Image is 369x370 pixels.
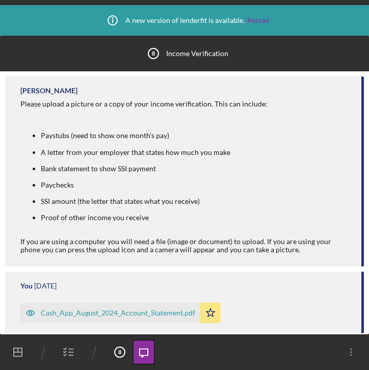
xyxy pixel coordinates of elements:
li: Paystubs (need to show one month's pay) [41,131,351,140]
div: A new version of lenderfit is available. [100,8,269,33]
button: Cash_App_August_2024_Account_Statement.pdf [20,303,221,323]
li: Paychecks [41,181,351,189]
li: A letter from your employer that states how much you make [41,148,351,156]
li: SSI amount (the letter that states what you receive) [41,197,351,205]
div: Income Verification [166,49,228,58]
div: You [20,282,33,290]
tspan: 8 [152,50,155,57]
div: Please upload a picture or a copy of your income verification. This can include: If you are using... [20,100,351,254]
a: Reload [247,16,269,24]
li: Bank statement to show SSI payment [41,165,351,173]
div: Cash_App_August_2024_Account_Statement.pdf [41,309,195,317]
time: 2024-11-14 19:44 [34,282,57,290]
div: [PERSON_NAME] [20,87,77,95]
li: Proof of other income you receive [41,214,351,222]
tspan: 8 [118,349,121,355]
